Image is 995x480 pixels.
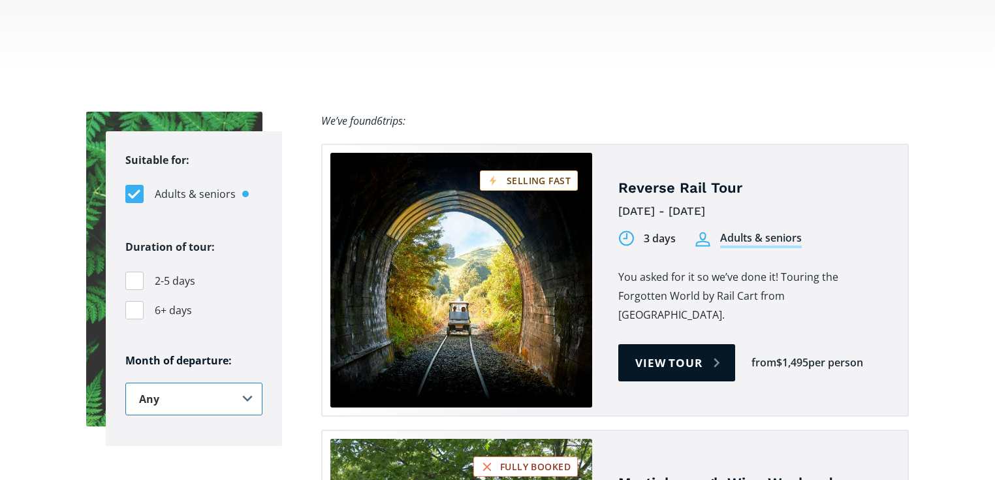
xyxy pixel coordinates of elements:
div: Adults & seniors [720,231,802,248]
span: 6+ days [155,302,192,319]
legend: Suitable for: [125,151,189,170]
span: Adults & seniors [155,185,236,203]
a: View tour [618,344,735,381]
span: 2-5 days [155,272,195,290]
form: Filters [106,131,282,446]
span: 6 [377,114,383,128]
div: from [751,355,776,370]
div: days [652,231,676,246]
h4: Reverse Rail Tour [618,179,888,198]
h6: Month of departure: [125,354,262,368]
div: $1,495 [776,355,808,370]
div: [DATE] - [DATE] [618,201,888,221]
div: 3 [644,231,650,246]
legend: Duration of tour: [125,238,215,257]
div: We’ve found trips: [321,112,405,131]
div: per person [808,355,863,370]
p: You asked for it so we’ve done it! Touring the Forgotten World by Rail Cart from [GEOGRAPHIC_DATA]. [618,268,888,325]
